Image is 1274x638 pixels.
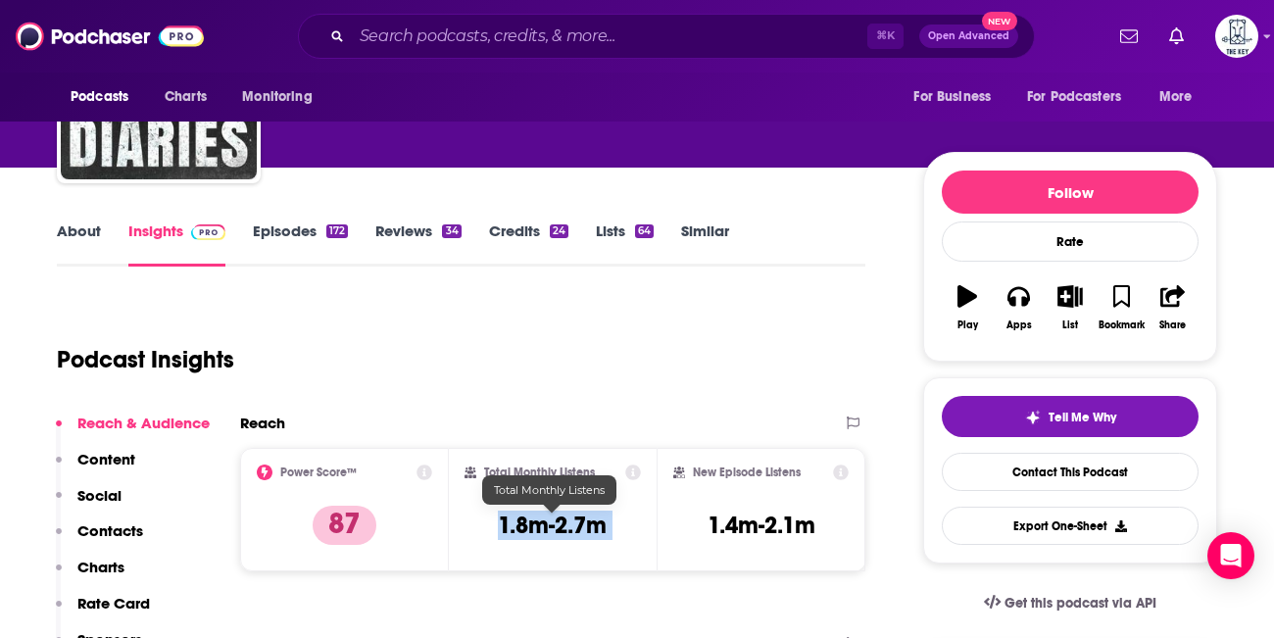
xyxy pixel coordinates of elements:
[1045,272,1096,343] button: List
[77,450,135,468] p: Content
[900,78,1015,116] button: open menu
[550,224,568,238] div: 24
[77,486,122,505] p: Social
[16,18,204,55] img: Podchaser - Follow, Share and Rate Podcasts
[56,450,135,486] button: Content
[77,594,150,613] p: Rate Card
[240,414,285,432] h2: Reach
[968,579,1172,627] a: Get this podcast via API
[152,78,219,116] a: Charts
[326,224,348,238] div: 172
[484,466,595,479] h2: Total Monthly Listens
[1049,410,1116,425] span: Tell Me Why
[242,83,312,111] span: Monitoring
[56,486,122,522] button: Social
[1062,319,1078,331] div: List
[942,171,1199,214] button: Follow
[57,221,101,267] a: About
[313,506,376,545] p: 87
[1215,15,1258,58] button: Show profile menu
[71,83,128,111] span: Podcasts
[77,521,143,540] p: Contacts
[1112,20,1146,53] a: Show notifications dropdown
[942,453,1199,491] a: Contact This Podcast
[57,78,154,116] button: open menu
[708,511,815,540] h3: 1.4m-2.1m
[498,511,607,540] h3: 1.8m-2.7m
[56,521,143,558] button: Contacts
[942,396,1199,437] button: tell me why sparkleTell Me Why
[280,466,357,479] h2: Power Score™
[165,83,207,111] span: Charts
[1096,272,1147,343] button: Bookmark
[1207,532,1254,579] div: Open Intercom Messenger
[913,83,991,111] span: For Business
[596,221,654,267] a: Lists64
[1159,83,1193,111] span: More
[1215,15,1258,58] img: User Profile
[56,558,124,594] button: Charts
[919,25,1018,48] button: Open AdvancedNew
[1146,78,1217,116] button: open menu
[128,221,225,267] a: InsightsPodchaser Pro
[77,414,210,432] p: Reach & Audience
[1099,319,1145,331] div: Bookmark
[1014,78,1150,116] button: open menu
[494,483,605,497] span: Total Monthly Listens
[928,31,1009,41] span: Open Advanced
[942,507,1199,545] button: Export One-Sheet
[56,594,150,630] button: Rate Card
[77,558,124,576] p: Charts
[635,224,654,238] div: 64
[993,272,1044,343] button: Apps
[489,221,568,267] a: Credits24
[352,21,867,52] input: Search podcasts, credits, & more...
[1215,15,1258,58] span: Logged in as TheKeyPR
[298,14,1035,59] div: Search podcasts, credits, & more...
[1159,319,1186,331] div: Share
[1148,272,1199,343] button: Share
[942,272,993,343] button: Play
[982,12,1017,30] span: New
[56,414,210,450] button: Reach & Audience
[228,78,337,116] button: open menu
[1025,410,1041,425] img: tell me why sparkle
[942,221,1199,262] div: Rate
[191,224,225,240] img: Podchaser Pro
[375,221,461,267] a: Reviews34
[693,466,801,479] h2: New Episode Listens
[867,24,904,49] span: ⌘ K
[681,221,729,267] a: Similar
[442,224,461,238] div: 34
[253,221,348,267] a: Episodes172
[1006,319,1032,331] div: Apps
[957,319,978,331] div: Play
[1027,83,1121,111] span: For Podcasters
[1161,20,1192,53] a: Show notifications dropdown
[57,345,234,374] h1: Podcast Insights
[1004,595,1156,612] span: Get this podcast via API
